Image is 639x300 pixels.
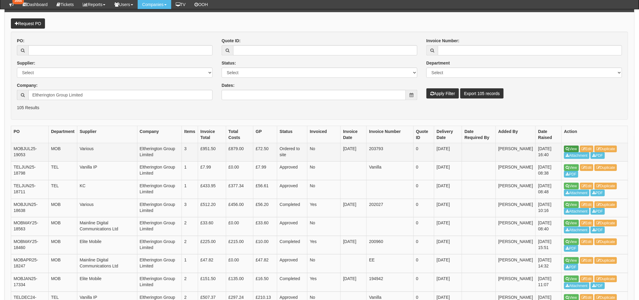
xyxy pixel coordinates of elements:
[564,201,579,208] a: View
[307,162,340,180] td: No
[277,273,307,292] td: Completed
[253,162,277,180] td: £7.99
[564,164,579,171] a: View
[277,254,307,273] td: Approved
[77,217,137,236] td: Mainline Digital Communications Ltd
[198,126,226,143] th: Invoice Total
[226,143,253,162] td: £879.00
[564,220,579,226] a: View
[580,220,594,226] a: Edit
[595,238,617,245] a: Duplicate
[595,276,617,282] a: Duplicate
[367,162,413,180] td: Vanilla
[564,183,579,189] a: View
[413,236,434,254] td: 0
[426,60,450,66] label: Department
[496,217,536,236] td: [PERSON_NAME]
[564,264,578,270] a: PDF
[496,143,536,162] td: [PERSON_NAME]
[580,164,594,171] a: Edit
[564,257,579,264] a: View
[595,220,617,226] a: Duplicate
[564,276,579,282] a: View
[564,238,579,245] a: View
[434,199,462,217] td: [DATE]
[460,88,504,99] a: Export 105 records
[307,126,340,143] th: Invoiced
[277,217,307,236] td: Approved
[536,254,562,273] td: [DATE] 14:32
[434,180,462,199] td: [DATE]
[341,273,367,292] td: [DATE]
[367,143,413,162] td: 203793
[198,217,226,236] td: £33.60
[434,217,462,236] td: [DATE]
[137,236,182,254] td: Eltherington Group Limited
[137,273,182,292] td: Eltherington Group Limited
[434,236,462,254] td: [DATE]
[11,273,49,292] td: MOBJAN25-17334
[462,126,496,143] th: Date Required By
[137,199,182,217] td: Eltherington Group Limited
[307,180,340,199] td: No
[17,38,24,44] label: PO:
[222,38,241,44] label: Quote ID:
[413,254,434,273] td: 0
[426,88,459,99] button: Apply Filter
[413,180,434,199] td: 0
[341,236,367,254] td: [DATE]
[591,283,605,289] a: PDF
[253,180,277,199] td: £56.61
[198,254,226,273] td: £47.82
[253,217,277,236] td: £33.60
[137,143,182,162] td: Eltherington Group Limited
[307,254,340,273] td: No
[11,143,49,162] td: MOBJUL25-19053
[591,227,605,233] a: PDF
[48,126,77,143] th: Department
[48,199,77,217] td: MOB
[77,273,137,292] td: Elite Mobile
[564,245,578,252] a: PDF
[307,199,340,217] td: Yes
[182,126,198,143] th: Items
[182,162,198,180] td: 1
[591,190,605,196] a: PDF
[77,126,137,143] th: Supplier
[226,162,253,180] td: £0.00
[413,162,434,180] td: 0
[341,126,367,143] th: Invoice Date
[77,199,137,217] td: Various
[17,105,622,111] p: 105 Results
[307,236,340,254] td: Yes
[48,143,77,162] td: MOB
[562,126,628,143] th: Action
[198,162,226,180] td: £7.99
[11,217,49,236] td: MOBMAY25-18563
[253,143,277,162] td: £72.50
[591,152,605,159] a: PDF
[536,199,562,217] td: [DATE] 10:16
[226,217,253,236] td: £0.00
[198,143,226,162] td: £951.50
[17,82,37,88] label: Company:
[595,257,617,264] a: Duplicate
[434,143,462,162] td: [DATE]
[182,254,198,273] td: 1
[341,199,367,217] td: [DATE]
[580,276,594,282] a: Edit
[367,273,413,292] td: 194942
[307,217,340,236] td: No
[226,254,253,273] td: £0.00
[496,273,536,292] td: [PERSON_NAME]
[222,82,235,88] label: Dates:
[182,273,198,292] td: 2
[77,254,137,273] td: Mainline Digital Communications Ltd
[536,126,562,143] th: Date Raised
[253,126,277,143] th: GP
[182,217,198,236] td: 2
[277,162,307,180] td: Approved
[413,199,434,217] td: 0
[182,143,198,162] td: 3
[496,180,536,199] td: [PERSON_NAME]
